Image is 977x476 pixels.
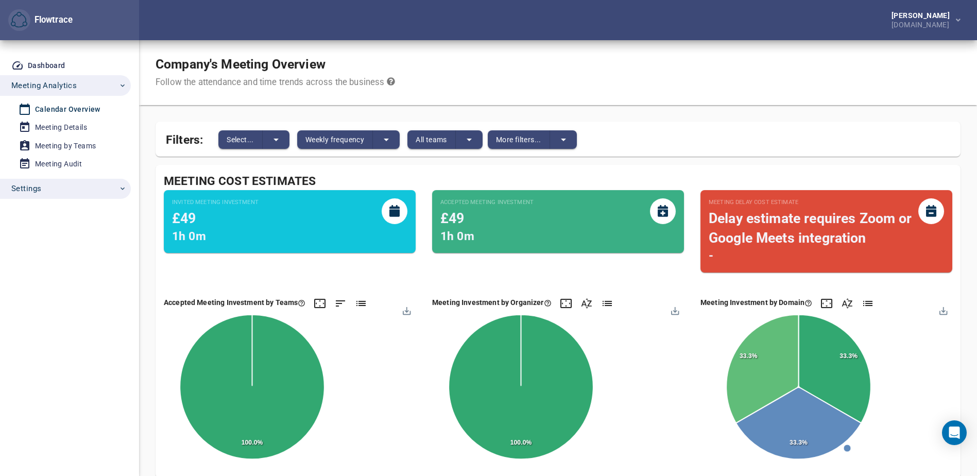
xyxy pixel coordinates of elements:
[11,79,77,92] span: Meeting Analytics
[709,210,912,246] span: Delay estimate requires Zoom or Google Meets integration
[488,130,577,149] div: split button
[488,130,550,149] button: More filters...
[297,130,373,149] button: Weekly frequency
[30,14,73,26] div: Flowtrace
[156,76,395,89] div: Follow the attendance and time trends across the business
[218,130,263,149] button: Select...
[11,182,41,195] span: Settings
[35,103,100,116] div: Calendar Overview
[440,198,534,207] small: Accepted Meeting Investment
[355,297,367,310] div: Click here to show list data
[875,9,969,31] button: [PERSON_NAME][DOMAIN_NAME]
[166,127,203,149] span: Filters:
[164,173,952,190] div: Meeting Cost Estimates
[670,305,678,314] div: Menu
[11,12,27,28] img: Flowtrace
[440,229,474,243] span: 1h 0m
[297,130,400,149] div: split button
[35,140,96,152] div: Meeting by Teams
[227,133,254,146] span: Select...
[156,57,395,72] h1: Company's Meeting Overview
[35,121,87,134] div: Meeting Details
[560,297,572,310] div: Click here to expand
[305,133,364,146] span: Weekly frequency
[601,297,613,310] div: Click here to show list data
[28,59,65,72] div: Dashboard
[407,130,456,149] button: All teams
[172,210,196,226] span: £49
[892,12,954,19] div: [PERSON_NAME]
[709,249,713,263] span: -
[164,297,305,308] div: This pie chart estimates the costs associated with meetings based on ACCEPTED invites (direct, or...
[938,305,947,314] div: Menu
[440,198,676,245] div: This estimate is based on internal ACCEPTED group and direct invites. This estimate uses team cos...
[432,297,552,308] div: Here we estimate the costs of the meetings based on ACCEPTED, PENDING, and TENTATIVE invites (dir...
[218,130,289,149] div: split button
[172,198,259,207] small: Invited Meeting Investment
[334,297,347,310] div: Click here to sort by the value
[8,9,30,31] button: Flowtrace
[892,19,954,28] div: [DOMAIN_NAME]
[402,305,410,314] div: Menu
[709,198,944,265] div: This estimate is based video call start times. Value in brackes is extrapolated against all meeti...
[416,133,447,146] span: All teams
[862,297,874,310] div: Click here to show list data
[700,297,812,308] div: Here we estimate the costs of the meetings based on the invited participants by their domains. Th...
[314,297,326,310] div: Click here to expand
[407,130,483,149] div: split button
[440,210,464,226] span: £49
[172,229,206,243] span: 1h 0m
[496,133,541,146] span: More filters...
[709,198,918,207] small: Meeting Delay Cost Estimate
[8,9,73,31] div: Flowtrace
[580,297,593,310] div: Click here to sort by the name
[942,420,967,445] div: Open Intercom Messenger
[35,158,82,171] div: Meeting Audit
[820,297,833,310] div: Click here to expand
[841,297,853,310] div: Click here to sort by the name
